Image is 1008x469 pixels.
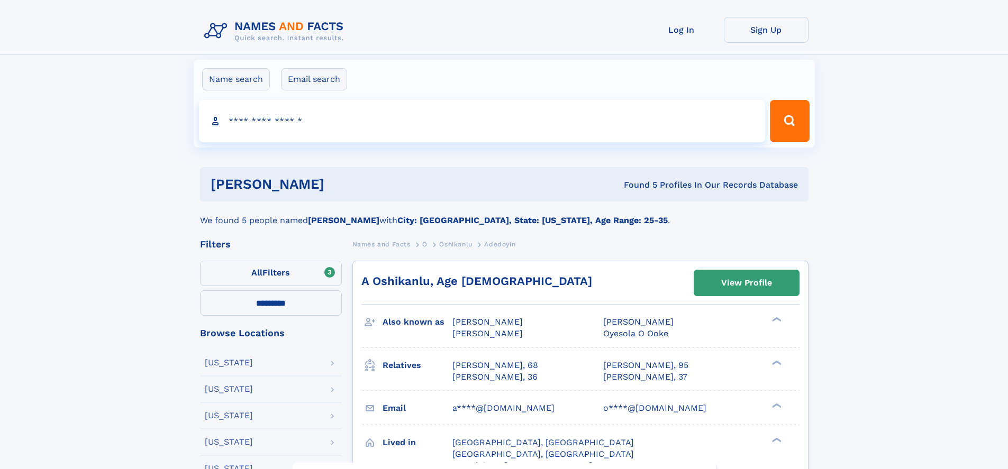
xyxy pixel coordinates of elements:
h3: Email [383,399,452,417]
div: We found 5 people named with . [200,201,809,227]
div: ❯ [769,436,782,443]
span: [GEOGRAPHIC_DATA], [GEOGRAPHIC_DATA] [452,437,634,447]
a: [PERSON_NAME], 68 [452,360,538,371]
a: [PERSON_NAME], 37 [603,371,687,383]
a: Log In [639,17,724,43]
div: [US_STATE] [205,411,253,420]
a: Names and Facts [352,237,411,251]
button: Search Button [770,100,809,142]
div: Browse Locations [200,328,342,338]
div: ❯ [769,359,782,366]
label: Email search [281,68,347,90]
a: Sign Up [724,17,809,43]
span: [PERSON_NAME] [452,328,523,338]
span: Oyesola O Ooke [603,328,668,338]
div: View Profile [721,271,772,295]
div: Found 5 Profiles In Our Records Database [474,179,798,191]
a: View Profile [694,270,799,296]
b: City: [GEOGRAPHIC_DATA], State: [US_STATE], Age Range: 25-35 [397,215,668,225]
input: search input [199,100,766,142]
span: [GEOGRAPHIC_DATA], [GEOGRAPHIC_DATA] [452,449,634,459]
label: Name search [202,68,270,90]
div: [US_STATE] [205,438,253,446]
a: Oshikanlu [439,237,472,251]
span: Oshikanlu [439,241,472,248]
b: [PERSON_NAME] [308,215,379,225]
h1: [PERSON_NAME] [211,178,474,191]
span: [PERSON_NAME] [603,317,674,327]
div: Filters [200,240,342,249]
div: ❯ [769,316,782,323]
span: [PERSON_NAME] [452,317,523,327]
a: A Oshikanlu, Age [DEMOGRAPHIC_DATA] [361,274,592,288]
div: [US_STATE] [205,385,253,393]
span: Adedoyin [484,241,515,248]
h3: Relatives [383,356,452,374]
a: O [422,237,428,251]
div: ❯ [769,402,782,409]
span: All [251,268,262,278]
span: O [422,241,428,248]
h3: Lived in [383,434,452,452]
label: Filters [200,261,342,286]
a: [PERSON_NAME], 95 [603,360,688,371]
a: [PERSON_NAME], 36 [452,371,538,383]
h3: Also known as [383,313,452,331]
div: [US_STATE] [205,358,253,367]
img: Logo Names and Facts [200,17,352,45]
